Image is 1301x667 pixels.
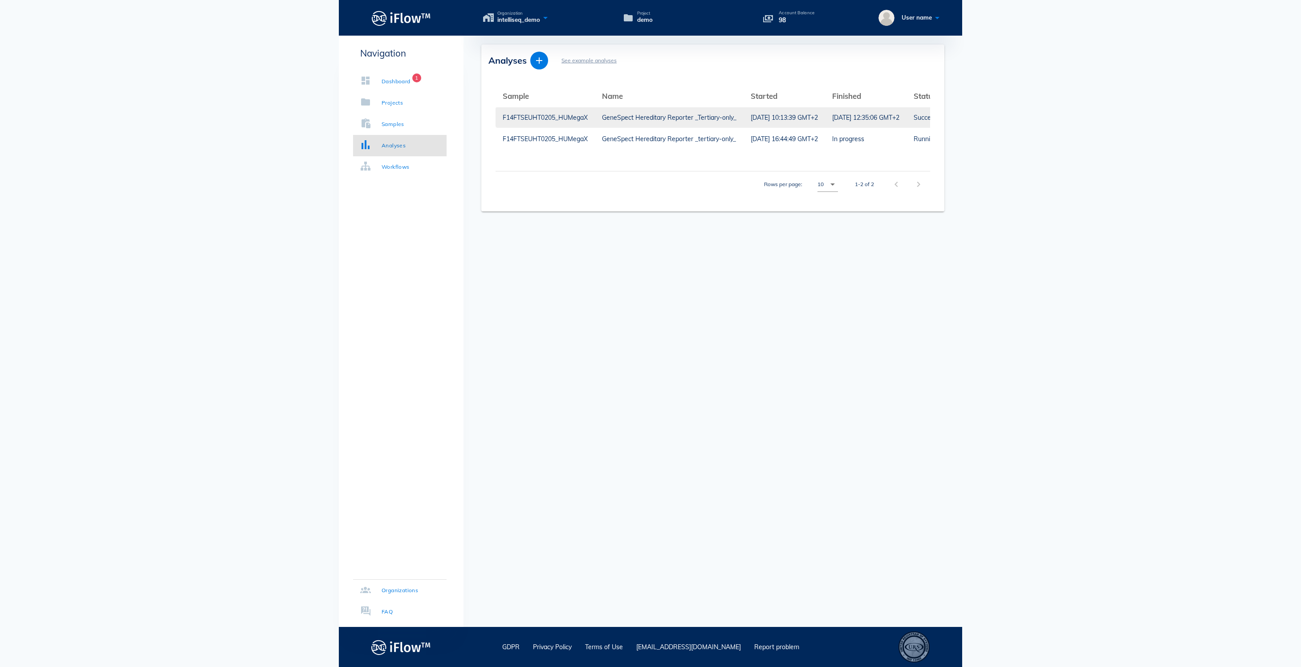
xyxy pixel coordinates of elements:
div: Organizations [382,586,418,595]
span: Badge [412,73,421,82]
a: [DATE] 12:35:06 GMT+2 [832,107,899,128]
a: [EMAIL_ADDRESS][DOMAIN_NAME] [636,643,741,651]
a: Terms of Use [585,643,623,651]
a: F14FTSEUHT0205_HUMegaX [503,129,588,149]
span: User name [902,14,932,21]
span: Sample [503,91,529,101]
img: User name [878,10,894,26]
div: Analyses [382,141,406,150]
div: Rows per page: [764,171,838,197]
a: GeneSpect Hereditary Reporter _tertiary-only_ [602,129,736,149]
a: Report problem [754,643,799,651]
div: Projects [382,98,403,107]
th: Started: Not sorted. Activate to sort ascending. [744,85,825,107]
div: FAQ [382,607,393,616]
div: Workflows [382,163,410,171]
span: Analyses [488,55,527,66]
div: ISO 13485 – Quality Management System [899,631,930,663]
a: F14FTSEUHT0205_HUMegaX [503,107,588,128]
p: Account Balance [779,11,814,15]
span: Name [602,91,623,101]
th: Status: Not sorted. Activate to sort ascending. [907,85,952,107]
th: Finished: Not sorted. Activate to sort ascending. [825,85,907,107]
i: arrow_drop_down [827,179,838,190]
a: Privacy Policy [533,643,572,651]
a: GDPR [502,643,520,651]
th: Sample: Not sorted. Activate to sort ascending. [496,85,595,107]
a: Running [914,129,945,149]
th: Name: Not sorted. Activate to sort ascending. [595,85,744,107]
span: Started [751,91,777,101]
img: logo [371,637,431,657]
span: intelliseq_demo [497,16,540,24]
a: In progress [832,129,899,149]
span: Project [637,11,653,16]
div: 1-2 of 2 [855,180,874,188]
div: Samples [382,120,404,129]
a: See example analyses [561,57,617,64]
div: 10 [817,180,824,188]
a: Succeeded [914,107,945,128]
div: 10Rows per page: [817,177,838,191]
span: Organization [497,11,540,16]
span: Status [914,91,936,101]
div: Dashboard [382,77,411,86]
a: [DATE] 10:13:39 GMT+2 [751,107,818,128]
p: 98 [779,15,814,25]
a: [DATE] 16:44:49 GMT+2 [751,129,818,149]
p: Navigation [353,46,447,60]
a: Logo [339,8,463,28]
span: demo [637,16,653,24]
span: Finished [832,91,861,101]
a: GeneSpect Hereditary Reporter _Tertiary-only_ [602,107,736,128]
